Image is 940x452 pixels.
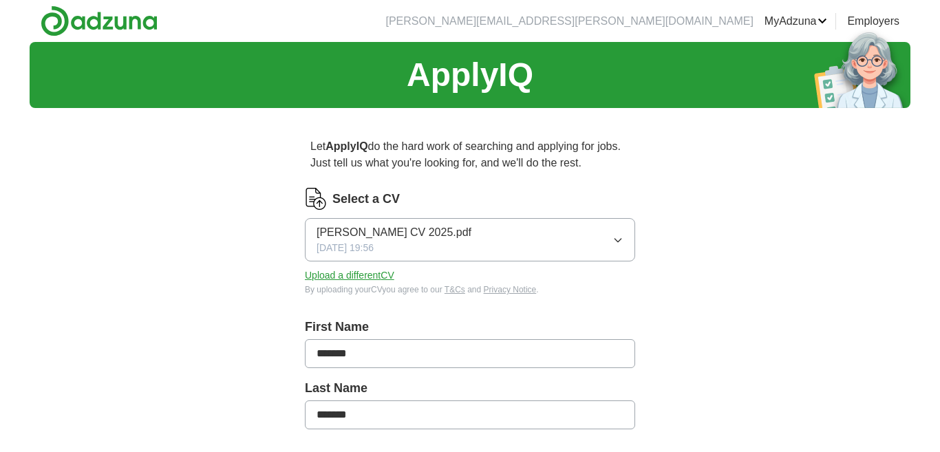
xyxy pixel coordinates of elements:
[317,224,471,241] span: [PERSON_NAME] CV 2025.pdf
[445,285,465,294] a: T&Cs
[765,13,828,30] a: MyAdzuna
[305,188,327,210] img: CV Icon
[847,13,899,30] a: Employers
[305,133,635,177] p: Let do the hard work of searching and applying for jobs. Just tell us what you're looking for, an...
[305,379,635,398] label: Last Name
[317,241,374,255] span: [DATE] 19:56
[325,140,367,152] strong: ApplyIQ
[305,268,394,283] button: Upload a differentCV
[385,13,753,30] li: [PERSON_NAME][EMAIL_ADDRESS][PERSON_NAME][DOMAIN_NAME]
[305,318,635,336] label: First Name
[305,218,635,261] button: [PERSON_NAME] CV 2025.pdf[DATE] 19:56
[332,190,400,208] label: Select a CV
[305,283,635,296] div: By uploading your CV you agree to our and .
[484,285,537,294] a: Privacy Notice
[407,50,533,100] h1: ApplyIQ
[41,6,158,36] img: Adzuna logo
